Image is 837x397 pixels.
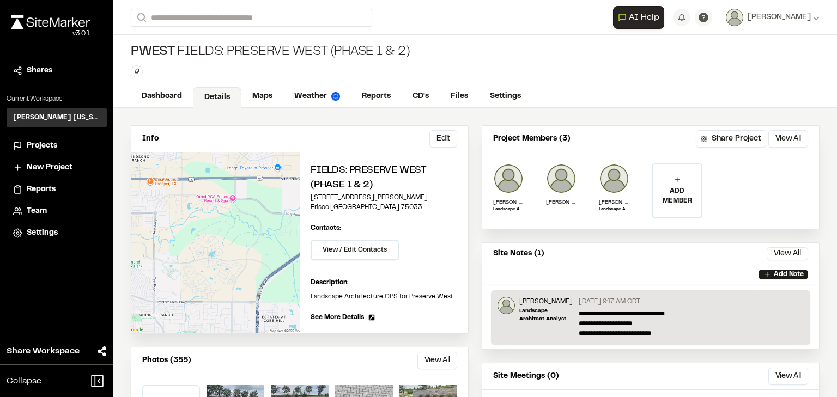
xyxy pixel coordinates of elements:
[599,206,629,213] p: Landscape Architect
[311,163,457,193] h2: Fields: Preserve West (Phase 1 & 2)
[768,368,808,385] button: View All
[241,86,283,107] a: Maps
[311,203,457,212] p: Frisco , [GEOGRAPHIC_DATA] 75033
[546,163,577,194] img: Samantha Steinkirchner
[402,86,440,107] a: CD's
[27,184,56,196] span: Reports
[429,130,457,148] button: Edit
[13,140,100,152] a: Projects
[440,86,479,107] a: Files
[283,86,351,107] a: Weather
[11,15,90,29] img: rebrand.png
[768,130,808,148] button: View All
[131,44,409,61] div: Fields: Preserve West (Phase 1 & 2)
[311,240,399,260] button: View / Edit Contacts
[351,86,402,107] a: Reports
[479,86,532,107] a: Settings
[131,9,150,27] button: Search
[142,133,159,145] p: Info
[13,113,100,123] h3: [PERSON_NAME] [US_STATE]
[13,162,100,174] a: New Project
[11,29,90,39] div: Oh geez...please don't...
[748,11,811,23] span: [PERSON_NAME]
[767,247,808,260] button: View All
[7,94,107,104] p: Current Workspace
[311,313,364,322] span: See More Details
[546,198,577,206] p: [PERSON_NAME]
[629,11,659,24] span: AI Help
[613,6,669,29] div: Open AI Assistant
[613,6,664,29] button: Open AI Assistant
[599,163,629,194] img: Jonathan Campbell
[311,223,341,233] p: Contacts:
[13,65,100,77] a: Shares
[653,186,701,206] p: ADD MEMBER
[417,352,457,369] button: View All
[13,184,100,196] a: Reports
[519,307,574,323] p: Landscape Architect Analyst
[142,355,191,367] p: Photos (355)
[696,130,766,148] button: Share Project
[311,193,457,203] p: [STREET_ADDRESS][PERSON_NAME]
[493,163,524,194] img: Ben Greiner
[7,375,41,388] span: Collapse
[493,198,524,206] p: [PERSON_NAME]
[498,297,515,314] img: Ben Greiner
[27,65,52,77] span: Shares
[13,227,100,239] a: Settings
[27,140,57,152] span: Projects
[493,133,571,145] p: Project Members (3)
[579,297,640,307] p: [DATE] 9:17 AM CDT
[599,198,629,206] p: [PERSON_NAME]
[311,292,457,302] p: Landscape Architecture CPS for Preserve West
[493,248,544,260] p: Site Notes (1)
[726,9,820,26] button: [PERSON_NAME]
[493,370,559,382] p: Site Meetings (0)
[311,278,457,288] p: Description:
[193,87,241,108] a: Details
[27,162,72,174] span: New Project
[7,345,80,358] span: Share Workspace
[774,270,804,279] p: Add Note
[519,297,574,307] p: [PERSON_NAME]
[131,86,193,107] a: Dashboard
[131,44,175,61] span: PWest
[27,205,47,217] span: Team
[493,206,524,213] p: Landscape Architect Analyst
[331,92,340,101] img: precipai.png
[131,65,143,77] button: Edit Tags
[13,205,100,217] a: Team
[726,9,743,26] img: User
[27,227,58,239] span: Settings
